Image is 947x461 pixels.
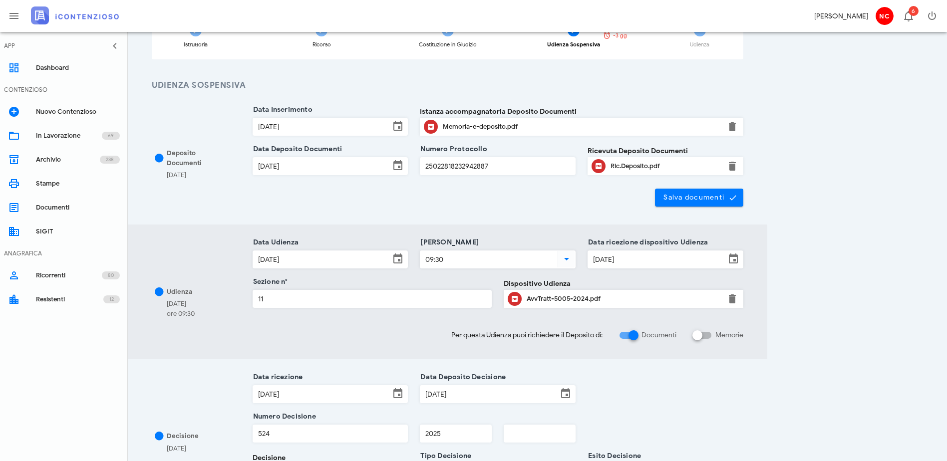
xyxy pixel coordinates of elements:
div: Memoria-e-deposito.pdf [443,123,720,131]
span: Distintivo [909,6,919,16]
span: 80 [108,270,114,280]
div: Udienza [167,287,192,297]
div: Resistenti [36,295,103,303]
div: [DATE] [167,170,186,180]
input: Numero Decisione [253,425,408,442]
span: -3 gg [613,33,627,38]
div: ANAGRAFICA [4,249,42,258]
span: Salva documenti [663,193,735,202]
label: Sezione n° [250,277,288,287]
button: Clicca per aprire un'anteprima del file o scaricarlo [424,120,438,134]
span: Per questa Udienza puoi richiedere il Deposito di: [451,330,603,340]
div: [DATE] [167,299,195,309]
span: 69 [108,131,114,141]
span: Deposito Documenti [167,149,202,167]
div: Costituzione in Giudizio [419,42,477,47]
div: AvvTratt-5005-2024.pdf [527,295,720,303]
label: Memorie [715,330,743,340]
button: NC [872,4,896,28]
label: Tipo Decisione [417,451,471,461]
div: Dashboard [36,64,120,72]
button: Elimina [726,293,738,305]
label: Data Udienza [250,237,299,247]
div: Documenti [36,204,120,212]
label: Data Deposito Documenti [250,144,342,154]
label: Numero Decisione [250,412,316,422]
div: Clicca per aprire un'anteprima del file o scaricarlo [611,158,720,174]
div: Istruttoria [184,42,208,47]
div: Ricorrenti [36,271,102,279]
input: Ora Udienza [420,251,556,268]
div: SIGIT [36,228,120,235]
div: Ric.Deposito.pdf [611,162,720,170]
label: Istanza accompagnatoria Deposito Documenti [420,106,577,117]
div: Clicca per aprire un'anteprima del file o scaricarlo [527,291,720,307]
div: In Lavorazione [36,132,102,140]
button: Elimina [726,160,738,172]
button: Clicca per aprire un'anteprima del file o scaricarlo [592,159,606,173]
label: Data ricezione [250,372,303,382]
div: Clicca per aprire un'anteprima del file o scaricarlo [443,119,720,135]
label: Data ricezione dispositivo Udienza [585,237,708,247]
span: NC [876,7,894,25]
label: Esito Decisione [585,451,641,461]
div: Archivio [36,156,100,164]
div: ore 09:30 [167,309,195,319]
div: Nuovo Contenzioso [36,108,120,116]
div: Ricorso [313,42,331,47]
span: 12 [109,294,114,304]
label: Dispositivo Udienza [504,278,571,289]
button: Elimina [726,121,738,133]
input: Sezione n° [253,290,492,307]
label: Ricevuta Deposito Documenti [588,146,688,156]
div: Decisione [167,431,199,441]
div: [PERSON_NAME] [814,11,868,21]
input: Numero Protocollo [420,158,575,175]
span: [DATE] [167,444,186,453]
span: 238 [106,155,114,165]
label: Data Deposito Decisione [417,372,506,382]
h3: Udienza Sospensiva [152,79,743,92]
button: Salva documenti [655,189,743,207]
div: Udienza Sospensiva [547,42,600,47]
label: Numero Protocollo [417,144,487,154]
button: Distintivo [896,4,920,28]
div: Udienza [690,42,709,47]
button: Clicca per aprire un'anteprima del file o scaricarlo [508,292,522,306]
img: logo-text-2x.png [31,6,119,24]
div: Stampe [36,180,120,188]
label: Data Inserimento [250,105,313,115]
div: CONTENZIOSO [4,85,47,94]
label: [PERSON_NAME] [417,237,479,247]
label: Documenti [641,330,676,340]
